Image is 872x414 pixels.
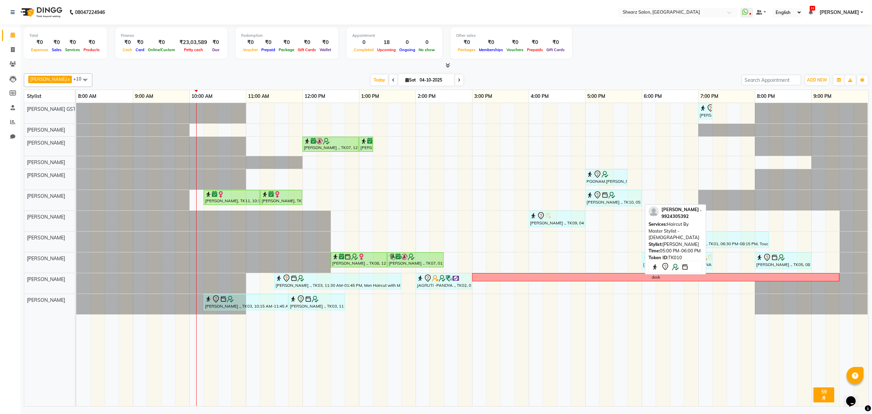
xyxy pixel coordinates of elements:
div: ₹0 [134,39,146,46]
span: [PERSON_NAME] [27,297,65,303]
span: Services [63,47,82,52]
a: 6:00 PM [642,91,664,101]
span: Sat [404,77,418,83]
span: Card [134,47,146,52]
div: [PERSON_NAME] ., TK10, 05:00 PM-06:00 PM, Haircut By Master Stylist - [DEMOGRAPHIC_DATA] [586,191,641,205]
span: Completed [352,47,375,52]
span: Products [82,47,102,52]
span: Expenses [29,47,50,52]
a: 8:00 PM [755,91,777,101]
div: ₹0 [63,39,82,46]
div: ₹0 [505,39,525,46]
span: [PERSON_NAME] [27,172,65,178]
div: Total [29,33,102,39]
div: [PERSON_NAME] ., TK01, 06:30 PM-08:15 PM, Touch up - upto 2 Inch - Inoa [671,233,768,247]
a: 8:00 AM [76,91,98,101]
span: Stylist: [649,241,663,247]
span: Services: [649,221,667,227]
a: 12:00 PM [303,91,327,101]
div: ₹0 [456,39,477,46]
span: ADD NEW [807,77,827,83]
span: Prepaid [260,47,277,52]
span: [PERSON_NAME] [27,159,65,165]
span: Upcoming [375,47,398,52]
span: [PERSON_NAME] [27,127,65,133]
div: [PERSON_NAME] ., TK07, 01:30 PM-02:30 PM, Haircut By Sr.Stylist - [DEMOGRAPHIC_DATA] [388,253,443,266]
a: 5:00 PM [586,91,607,101]
div: ₹0 [477,39,505,46]
span: Time: [649,248,660,253]
div: 0 [398,39,417,46]
button: ADD NEW [805,75,829,85]
div: [PERSON_NAME] ., TK09, 04:00 PM-05:00 PM, Haircut By Master Stylist - [DEMOGRAPHIC_DATA] [529,212,584,226]
span: [PERSON_NAME] . [661,207,701,212]
div: ₹0 [545,39,566,46]
span: [PERSON_NAME] [27,235,65,241]
div: Redemption [241,33,333,39]
span: Haircut By Master Stylist - [DEMOGRAPHIC_DATA] [649,221,699,240]
span: Memberships [477,47,505,52]
a: 1:00 PM [359,91,381,101]
span: [PERSON_NAME] [27,214,65,220]
div: 0 [352,39,375,46]
span: [PERSON_NAME] [27,140,65,146]
a: 9:00 AM [133,91,155,101]
img: profile [649,206,659,217]
span: Gift Cards [296,47,318,52]
div: ₹0 [241,39,260,46]
span: +10 [73,76,87,82]
div: ₹0 [29,39,50,46]
div: ₹0 [146,39,177,46]
div: ₹0 [277,39,296,46]
span: [PERSON_NAME] GSTIN - 21123 [27,106,99,112]
div: 9924305392 [661,213,701,220]
span: Voucher [241,47,260,52]
div: ₹0 [525,39,545,46]
span: [PERSON_NAME] [27,255,65,262]
div: ₹0 [296,39,318,46]
div: ₹0 [82,39,102,46]
span: Online/Custom [146,47,177,52]
div: [PERSON_NAME] ., TK03, 11:45 AM-12:45 PM, Luxurious pedicure [289,295,344,309]
span: Packages [456,47,477,52]
div: ₹23,03,589 [177,39,210,46]
iframe: chat widget [843,387,865,407]
b: 08047224946 [75,3,105,22]
a: 9:00 PM [812,91,833,101]
div: [PERSON_NAME] ., TK03, 11:30 AM-01:45 PM, Men Haircut with Mr.Dinesh ,Global color [DEMOGRAPHIC_D... [275,274,401,289]
span: Stylist [27,93,41,99]
span: Gift Cards [545,47,566,52]
div: ₹0 [260,39,277,46]
span: Sales [50,47,63,52]
div: [PERSON_NAME], TK11, 11:15 AM-12:00 PM, [PERSON_NAME] Faded with Master [261,191,301,204]
div: 05:00 PM-06:00 PM [649,248,702,254]
div: Appointment [352,33,437,39]
div: POONAM.[PERSON_NAME] ., TK04, 05:00 PM-05:45 PM, K- HairWash & Blow Dry - Below Shoulder [586,170,627,184]
input: 2025-10-04 [418,75,452,85]
div: ₹0 [210,39,222,46]
a: 13 [809,9,813,15]
div: 18 [375,39,398,46]
span: [PERSON_NAME] [27,193,65,199]
div: [PERSON_NAME] ., TK05, 08:00 PM-09:00 PM, Haircut By Sr.Stylist - [DEMOGRAPHIC_DATA] [756,253,810,268]
div: [PERSON_NAME] ., TK03, 10:15 AM-11:45 AM, Luxurious manicure [204,295,287,309]
input: Search Appointment [742,75,801,85]
span: [PERSON_NAME] [30,76,67,82]
div: 59 [815,389,833,395]
div: ₹0 [121,39,134,46]
a: 11:00 AM [246,91,271,101]
div: JAGRUTI -PANDYA ., TK02, 02:00 PM-03:00 PM, Kerastase Hair Wash - Upto Waist [416,274,471,289]
span: [PERSON_NAME] [820,9,859,16]
span: Wallet [318,47,333,52]
img: logo [17,3,64,22]
span: Token ID: [649,255,668,260]
a: x [67,76,70,82]
span: [PERSON_NAME] [27,276,65,282]
div: [PERSON_NAME] ., TK08, 12:30 PM-01:30 PM, Haircut By Sr.Stylist - [DEMOGRAPHIC_DATA] [331,253,386,266]
div: desk [652,274,660,280]
span: Vouchers [505,47,525,52]
span: No show [417,47,437,52]
span: Prepaids [525,47,545,52]
div: [PERSON_NAME] [649,241,702,248]
div: ₹0 [318,39,333,46]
